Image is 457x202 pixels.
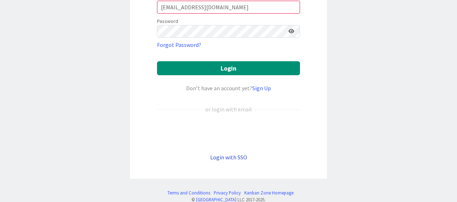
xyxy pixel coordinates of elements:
[167,189,210,196] a: Terms and Conditions
[252,85,271,92] a: Sign Up
[157,61,300,75] button: Login
[153,125,304,141] iframe: Sign in with Google Button
[157,40,201,49] a: Forgot Password?
[244,189,294,196] a: Kanban Zone Homepage
[157,84,300,92] div: Don’t have an account yet?
[157,18,178,25] label: Password
[203,105,254,114] div: or login with email
[210,154,247,161] a: Login with SSO
[214,189,241,196] a: Privacy Policy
